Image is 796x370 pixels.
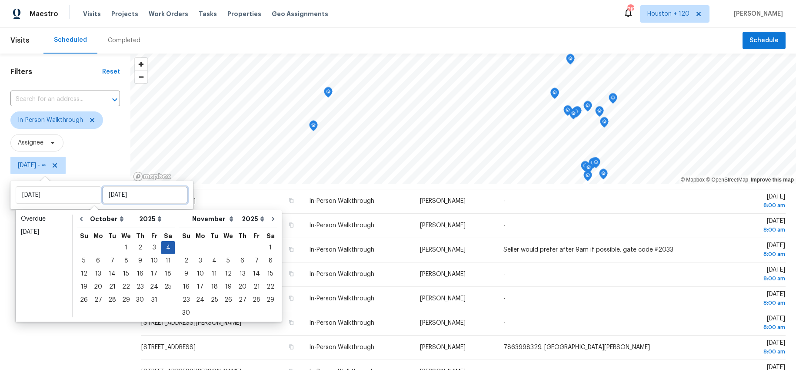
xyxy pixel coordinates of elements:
div: 11 [207,268,221,280]
div: Map marker [581,161,590,175]
div: 3 [147,242,161,254]
div: Sun Nov 16 2025 [179,280,193,293]
div: Tue Nov 25 2025 [207,293,221,306]
div: 2 [133,242,147,254]
div: 4 [161,242,175,254]
span: [DATE] [697,340,785,356]
div: Sat Nov 01 2025 [263,241,277,254]
div: Sat Nov 15 2025 [263,267,277,280]
span: In-Person Walkthrough [309,344,374,350]
div: Wed Oct 22 2025 [119,280,133,293]
div: 15 [119,268,133,280]
div: 28 [105,294,119,306]
div: 10 [147,255,161,267]
input: Start date [16,186,101,204]
span: Visits [83,10,101,18]
div: Map marker [583,171,592,184]
div: 26 [77,294,91,306]
input: Search for an address... [10,93,96,106]
a: Improve this map [751,177,794,183]
span: [DATE] [697,267,785,283]
span: In-Person Walkthrough [309,296,374,302]
div: 13 [235,268,250,280]
div: Wed Nov 05 2025 [221,254,235,267]
div: Fri Oct 10 2025 [147,254,161,267]
div: 28 [250,294,263,306]
abbr: Thursday [238,233,246,239]
button: Copy Address [287,294,295,302]
div: Map marker [609,93,617,107]
button: Go to previous month [75,210,88,228]
div: 8:00 am [697,347,785,356]
div: Map marker [572,107,580,121]
div: 8:00 am [697,323,785,332]
select: Year [137,212,164,225]
div: Map marker [600,117,609,131]
div: 7 [250,255,263,267]
div: Sun Oct 05 2025 [77,254,91,267]
button: Copy Address [287,221,295,229]
div: 23 [133,281,147,293]
span: [PERSON_NAME] [420,296,466,302]
div: 5 [221,255,235,267]
span: [PERSON_NAME] [420,271,466,277]
abbr: Sunday [80,233,88,239]
div: 1 [119,242,133,254]
div: 3 [193,255,207,267]
div: Map marker [573,106,582,120]
div: 9 [133,255,147,267]
div: Thu Oct 30 2025 [133,293,147,306]
span: Geo Assignments [272,10,328,18]
div: 24 [147,281,161,293]
div: Mon Nov 03 2025 [193,254,207,267]
div: 9 [179,268,193,280]
div: Sun Oct 19 2025 [77,280,91,293]
div: Map marker [591,157,599,171]
span: [STREET_ADDRESS][PERSON_NAME] [141,320,241,326]
div: 31 [147,294,161,306]
div: 4 [207,255,221,267]
abbr: Thursday [136,233,144,239]
span: Tasks [199,11,217,17]
div: Mon Nov 17 2025 [193,280,207,293]
span: Schedule [749,35,779,46]
div: Sun Nov 30 2025 [179,306,193,320]
div: Tue Nov 11 2025 [207,267,221,280]
div: 23 [179,294,193,306]
div: Sun Nov 09 2025 [179,267,193,280]
span: [DATE] [697,291,785,307]
div: Mon Nov 10 2025 [193,267,207,280]
span: - [503,222,506,229]
div: Wed Oct 01 2025 [119,241,133,254]
div: Tue Oct 28 2025 [105,293,119,306]
div: Sat Oct 18 2025 [161,267,175,280]
div: 19 [221,281,235,293]
div: 29 [119,294,133,306]
ul: Date picker shortcuts [18,212,70,317]
div: 11 [161,255,175,267]
span: [PERSON_NAME] [420,247,466,253]
span: Projects [111,10,138,18]
button: Go to next month [266,210,280,228]
div: 7 [105,255,119,267]
div: 21 [250,281,263,293]
span: Zoom out [135,71,147,83]
button: Copy Address [287,270,295,278]
div: Thu Nov 27 2025 [235,293,250,306]
div: Wed Nov 26 2025 [221,293,235,306]
div: 715 [627,5,633,14]
div: Sat Oct 25 2025 [161,280,175,293]
div: 25 [207,294,221,306]
span: [PERSON_NAME] [420,222,466,229]
div: Scheduled [54,36,87,44]
div: Mon Nov 24 2025 [193,293,207,306]
div: 8 [263,255,277,267]
div: 10 [193,268,207,280]
div: Thu Oct 02 2025 [133,241,147,254]
div: Map marker [569,109,578,122]
span: In-Person Walkthrough [309,320,374,326]
div: Thu Oct 16 2025 [133,267,147,280]
div: 15 [263,268,277,280]
div: Fri Oct 03 2025 [147,241,161,254]
div: 16 [179,281,193,293]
